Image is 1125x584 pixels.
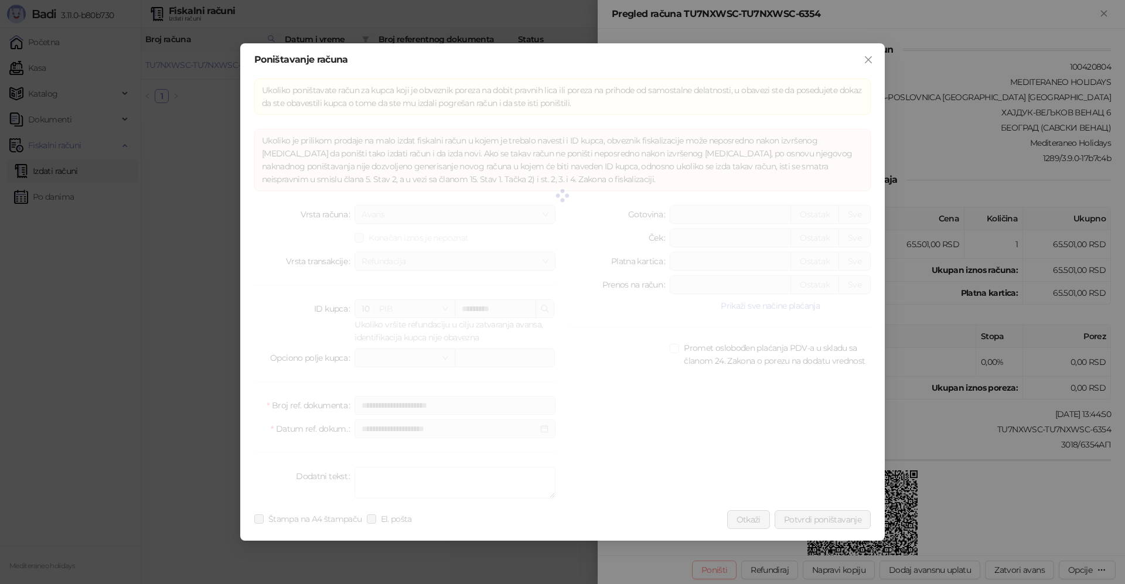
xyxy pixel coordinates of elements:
button: Close [859,50,878,69]
button: Potvrdi poništavanje [775,510,871,529]
div: Poništavanje računa [254,55,871,64]
span: El. pošta [376,513,417,525]
button: Otkaži [727,510,770,529]
span: Štampa na A4 štampaču [264,513,367,525]
span: Zatvori [859,55,878,64]
span: close [864,55,873,64]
